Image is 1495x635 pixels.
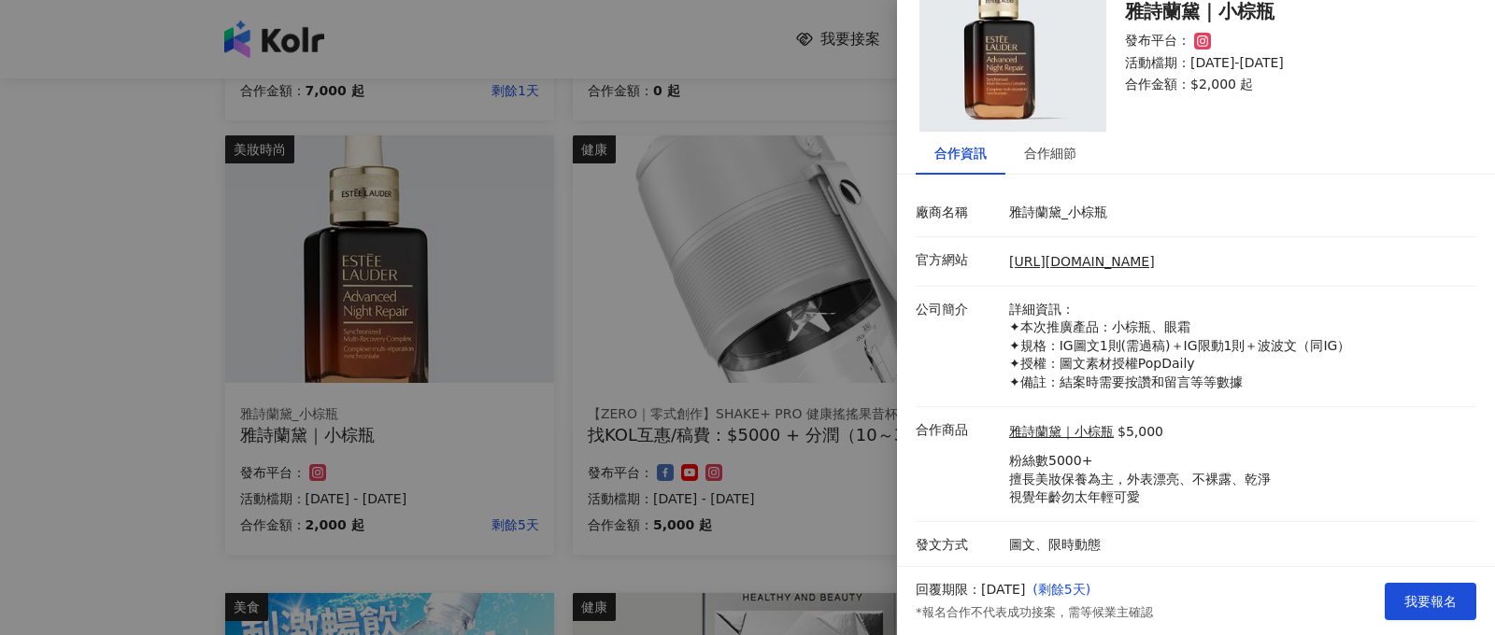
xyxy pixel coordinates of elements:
[916,301,1000,319] p: 公司簡介
[1385,583,1476,620] button: 我要報名
[916,421,1000,440] p: 合作商品
[916,204,1000,222] p: 廠商名稱
[1118,423,1163,442] p: $5,000
[1009,452,1271,507] p: 粉絲數5000+ 擅長美妝保養為主，外表漂亮、不裸露、乾淨 視覺年齡勿太年輕可愛
[1125,54,1454,73] p: 活動檔期：[DATE]-[DATE]
[1009,536,1467,555] p: 圖文、限時動態
[1009,254,1155,269] a: [URL][DOMAIN_NAME]
[1404,594,1457,609] span: 我要報名
[1009,301,1467,392] p: 詳細資訊： ✦本次推廣產品：小棕瓶、眼霜 ✦規格：IG圖文1則(需過稿)＋IG限動1則＋波波文（同IG） ✦授權：圖文素材授權PopDaily ✦備註：結案時需要按讚和留言等等數據
[1032,581,1152,600] p: ( 剩餘5天 )
[1024,143,1076,163] div: 合作細節
[916,604,1153,621] p: *報名合作不代表成功接案，需等候業主確認
[1125,1,1454,22] div: 雅詩蘭黛｜小棕瓶
[916,536,1000,555] p: 發文方式
[1125,76,1454,94] p: 合作金額： $2,000 起
[1009,204,1467,222] p: 雅詩蘭黛_小棕瓶
[916,251,1000,270] p: 官方網站
[1009,423,1114,442] a: 雅詩蘭黛｜小棕瓶
[1125,32,1190,50] p: 發布平台：
[934,143,987,163] div: 合作資訊
[916,581,1025,600] p: 回覆期限：[DATE]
